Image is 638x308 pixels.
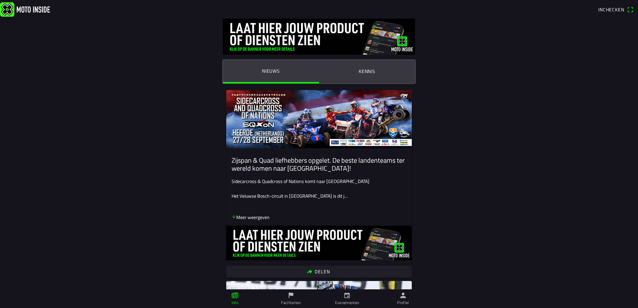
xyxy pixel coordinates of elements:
img: 64v4Apfhk9kRvyee7tCCbhUWCIhqkwx3UzeRWfBS.jpg [226,90,412,148]
img: DquIORQn5pFcG0wREDc6xsoRnKbaxAuyzJmd8qj8.jpg [223,19,415,55]
a: Incheckenqr scanner [595,4,637,15]
ion-icon: flag [287,292,295,299]
p: Het Veluwse Bosch-circuit in [GEOGRAPHIC_DATA] is dit j… [232,192,406,199]
ion-label: Nieuws [262,67,280,75]
ion-button: Delen [226,266,412,278]
ion-icon: person [399,292,407,299]
ion-label: Faciliteiten [281,300,301,306]
ion-card-title: Zijspan & Quad liefhebbers opgelet. De beste landenteams ter wereld komen naar [GEOGRAPHIC_DATA]! [232,156,406,172]
p: Sidecarcross & Quadcross of Nations komt naar [GEOGRAPHIC_DATA] [232,178,406,185]
img: ovdhpoPiYVyyWxH96Op6EavZdUOyIWdtEOENrLni.jpg [226,226,412,260]
ion-label: Evenementen [335,300,359,306]
ion-icon: paper [231,292,239,299]
ion-label: Info [232,300,238,306]
ion-label: Kennis [359,68,375,75]
ion-icon: arrow down [232,214,236,219]
ion-label: Profiel [397,300,409,306]
span: Inchecken [598,6,624,13]
ion-icon: calendar [343,292,351,299]
p: Meer weergeven [232,214,270,221]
